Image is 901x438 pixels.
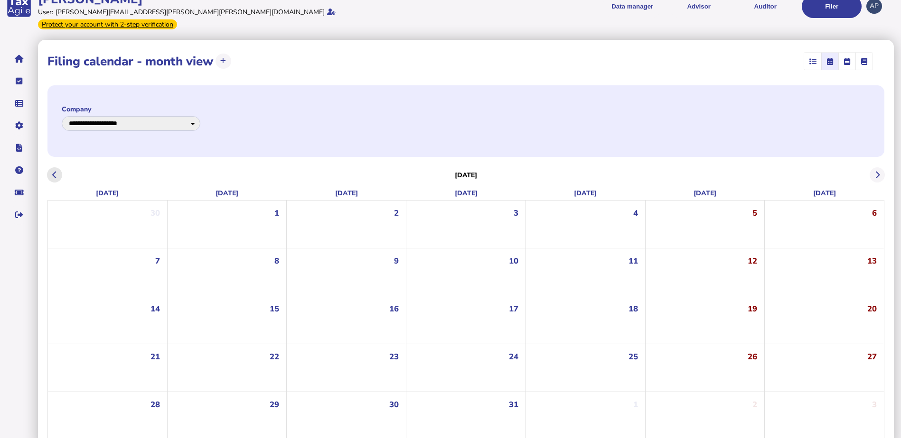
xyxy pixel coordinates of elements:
[216,54,231,69] button: Upload transactions
[38,19,177,29] div: From Oct 1, 2025, 2-step verification will be required to login. Set it up now...
[633,208,638,219] span: 4
[509,303,518,314] span: 17
[645,186,765,200] div: [DATE]
[509,351,518,362] span: 24
[9,205,29,225] button: Sign out
[150,303,160,314] span: 14
[47,186,167,200] div: [DATE]
[867,255,877,266] span: 13
[455,171,478,180] h3: [DATE]
[150,208,160,219] span: 30
[9,93,29,113] button: Data manager
[287,186,406,200] div: [DATE]
[752,399,757,410] span: 2
[394,208,399,219] span: 2
[9,49,29,69] button: Home
[9,71,29,91] button: Tasks
[406,186,526,200] div: [DATE]
[872,208,877,219] span: 6
[804,53,821,70] mat-button-toggle: List view
[509,399,518,410] span: 31
[526,186,645,200] div: [DATE]
[629,351,638,362] span: 25
[855,53,873,70] mat-button-toggle: Ledger
[15,103,23,104] i: Data manager
[167,186,287,200] div: [DATE]
[274,208,279,219] span: 1
[870,167,885,183] button: Next
[514,208,518,219] span: 3
[748,255,757,266] span: 12
[821,53,838,70] mat-button-toggle: Calendar month view
[56,8,325,17] div: [PERSON_NAME][EMAIL_ADDRESS][PERSON_NAME][PERSON_NAME][DOMAIN_NAME]
[9,116,29,136] button: Manage settings
[38,8,53,17] div: User:
[389,351,399,362] span: 23
[509,255,518,266] span: 10
[270,351,279,362] span: 22
[872,399,877,410] span: 3
[867,303,877,314] span: 20
[389,303,399,314] span: 16
[62,105,200,114] label: Company
[274,255,279,266] span: 8
[765,186,884,200] div: [DATE]
[748,351,757,362] span: 26
[838,53,855,70] mat-button-toggle: Calendar week view
[155,255,160,266] span: 7
[47,53,213,70] h1: Filing calendar - month view
[389,399,399,410] span: 30
[9,160,29,180] button: Help pages
[47,167,63,183] button: Previous
[867,351,877,362] span: 27
[629,255,638,266] span: 11
[752,208,757,219] span: 5
[748,303,757,314] span: 19
[394,255,399,266] span: 9
[9,182,29,202] button: Raise a support ticket
[270,399,279,410] span: 29
[327,9,336,15] i: Email verified
[633,399,638,410] span: 1
[629,303,638,314] span: 18
[150,351,160,362] span: 21
[270,303,279,314] span: 15
[150,399,160,410] span: 28
[9,138,29,158] button: Developer hub links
